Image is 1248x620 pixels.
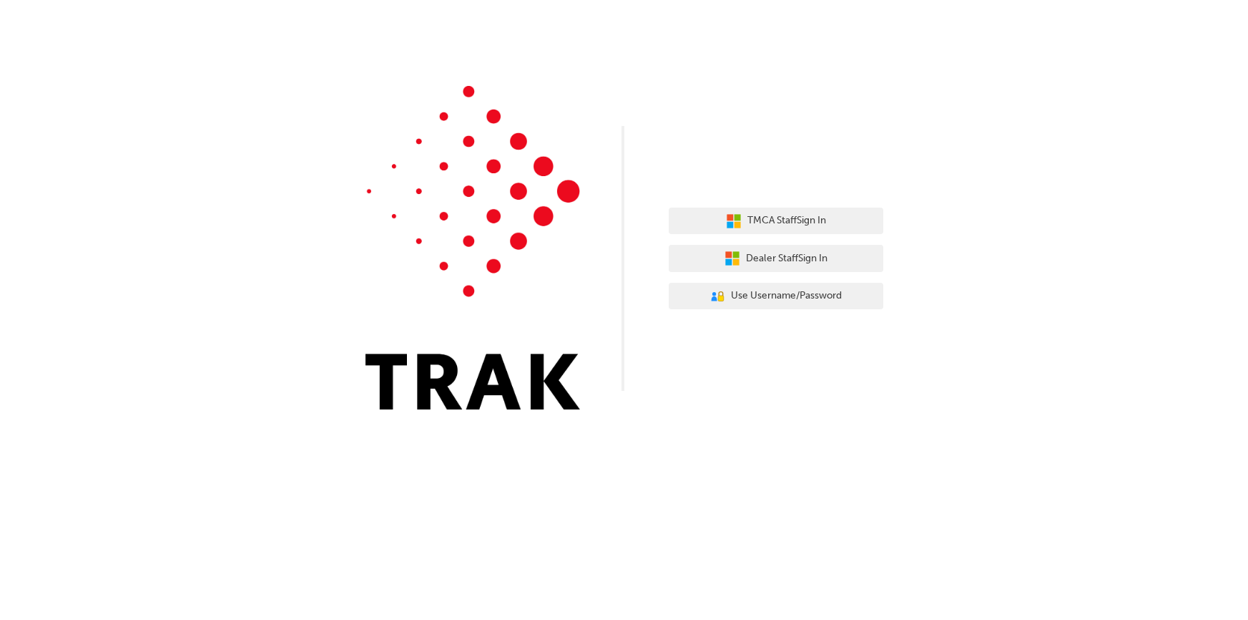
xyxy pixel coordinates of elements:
[669,208,883,235] button: TMCA StaffSign In
[746,251,827,267] span: Dealer Staff Sign In
[669,283,883,310] button: Use Username/Password
[365,86,580,410] img: Trak
[731,288,842,304] span: Use Username/Password
[747,213,826,229] span: TMCA Staff Sign In
[669,245,883,272] button: Dealer StaffSign In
